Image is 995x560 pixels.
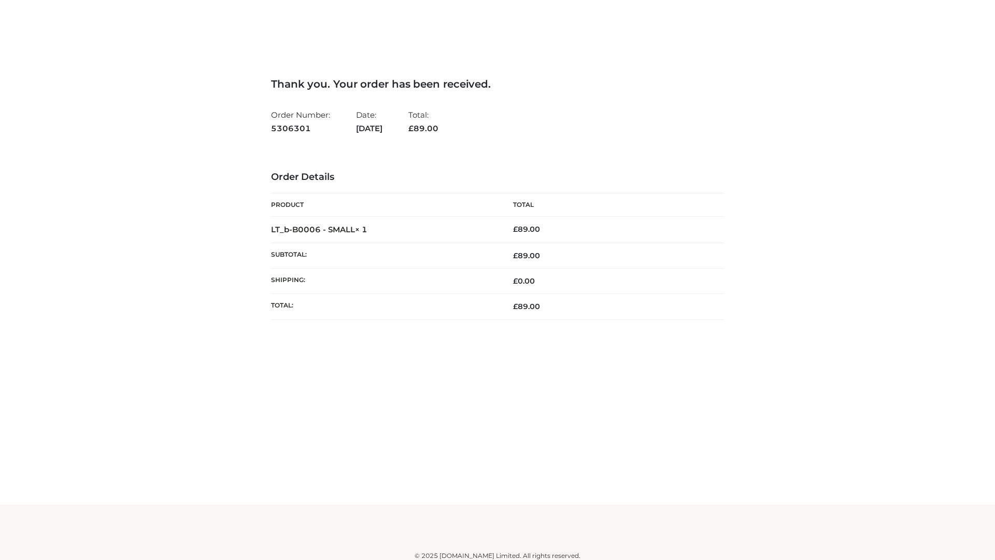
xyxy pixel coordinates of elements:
[271,172,724,183] h3: Order Details
[513,302,540,311] span: 89.00
[271,243,497,268] th: Subtotal:
[271,225,367,234] strong: LT_b-B0006 - SMALL
[356,122,382,135] strong: [DATE]
[271,122,330,135] strong: 5306301
[271,269,497,294] th: Shipping:
[513,225,540,234] bdi: 89.00
[271,193,497,217] th: Product
[356,106,382,137] li: Date:
[513,276,518,286] span: £
[497,193,724,217] th: Total
[271,294,497,319] th: Total:
[271,106,330,137] li: Order Number:
[513,251,540,260] span: 89.00
[408,123,414,133] span: £
[408,106,438,137] li: Total:
[408,123,438,133] span: 89.00
[513,225,518,234] span: £
[513,276,535,286] bdi: 0.00
[271,78,724,90] h3: Thank you. Your order has been received.
[355,225,367,234] strong: × 1
[513,251,518,260] span: £
[513,302,518,311] span: £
